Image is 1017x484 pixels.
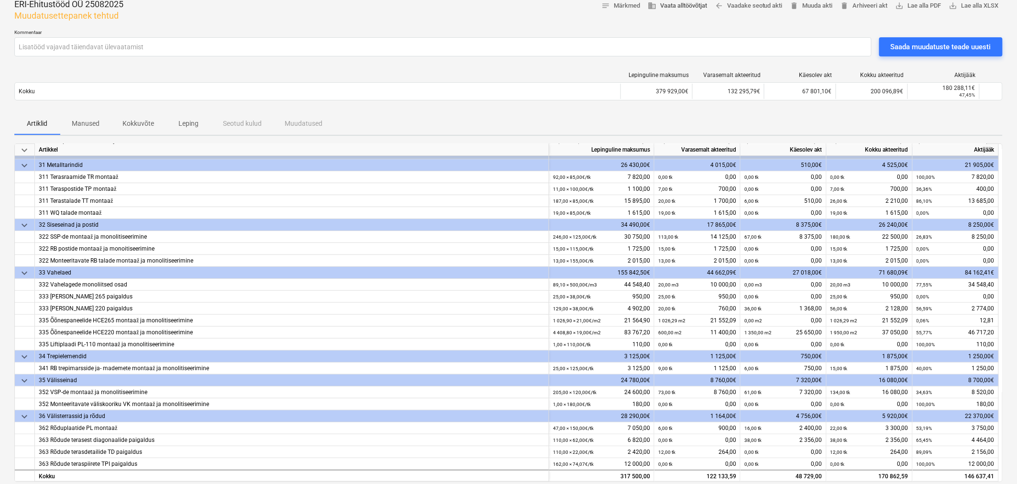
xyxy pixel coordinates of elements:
[658,438,673,443] small: 0,00 tk
[39,351,545,363] div: 34 Trepielemendid
[917,446,995,458] div: 2 156,00
[553,282,597,287] small: 89,10 × 500,00€ / m3
[840,72,904,78] div: Kokku akteeritud
[830,366,848,371] small: 15,00 tk
[836,84,907,99] div: 200 096,89€
[741,219,827,231] div: 8 375,00€
[830,303,908,315] div: 2 128,00
[917,198,932,204] small: 86,10%
[658,279,736,291] div: 10 000,00
[39,303,545,315] div: 333 [PERSON_NAME] 220 paigaldus
[696,72,761,78] div: Varasemalt akteeritud
[35,470,549,482] div: Kokku
[913,267,999,279] div: 84 162,41€
[744,434,822,446] div: 2 356,00
[827,219,913,231] div: 26 240,00€
[122,119,154,129] p: Kokkuvõte
[917,279,995,291] div: 34 548,40
[917,318,929,323] small: 0,06%
[658,398,736,410] div: 0,00
[744,282,762,287] small: 0,00 m3
[744,207,822,219] div: 0,00
[917,175,935,180] small: 100,00%
[553,306,594,311] small: 129,00 × 38,00€ / tk
[827,159,913,171] div: 4 525,00€
[830,258,848,264] small: 13,00 tk
[744,318,762,323] small: 0,00 m2
[658,210,675,216] small: 19,00 tk
[917,330,932,335] small: 55,77%
[917,303,995,315] div: 2 774,00
[830,330,858,335] small: 1 950,00 m2
[917,195,995,207] div: 13 685,00
[744,438,762,443] small: 38,00 tk
[658,339,736,351] div: 0,00
[553,187,594,192] small: 11,00 × 100,00€ / tk
[917,183,995,195] div: 400,00
[658,207,736,219] div: 1 615,00
[830,231,908,243] div: 22 500,00
[741,144,827,156] div: Käesolev akt
[741,267,827,279] div: 27 018,00€
[39,315,545,327] div: 335 Õõnespaneelide HCE265 montaaž ja monolitiseerimine
[830,318,858,323] small: 1 026,29 m2
[827,144,913,156] div: Kokku akteeritud
[917,234,932,240] small: 26,83%
[39,195,545,207] div: 311 Terastalade TT montaaž
[917,171,995,183] div: 7 820,00
[658,330,682,335] small: 600,00 m2
[553,342,591,347] small: 1,00 × 110,00€ / tk
[553,315,650,327] div: 21 564,90
[553,327,650,339] div: 83 767,20
[658,363,736,374] div: 1 125,00
[654,351,741,363] div: 1 125,00€
[913,374,999,386] div: 8 700,00€
[553,339,650,351] div: 110,00
[658,231,736,243] div: 14 125,00
[830,234,851,240] small: 180,00 tk
[830,315,908,327] div: 21 552,09
[917,434,995,446] div: 4 464,00
[744,398,822,410] div: 0,00
[744,386,822,398] div: 7 320,00
[553,434,650,446] div: 6 820,00
[625,72,689,78] div: Lepinguline maksumus
[830,294,848,299] small: 25,00 tk
[658,327,736,339] div: 11 400,00
[741,351,827,363] div: 750,00€
[744,183,822,195] div: 0,00
[549,267,654,279] div: 155 842,50€
[830,363,908,374] div: 1 875,00
[917,458,995,470] div: 12 000,00
[715,1,723,10] span: arrow_back
[553,330,601,335] small: 4 408,80 × 19,00€ / m2
[549,144,654,156] div: Lepinguline maksumus
[19,88,35,96] p: Kokku
[553,234,597,240] small: 246,00 × 125,00€ / tk
[39,434,545,446] div: 363 Rõdude terasest diagonaalide paigaldus
[549,410,654,422] div: 28 290,00€
[39,446,545,458] div: 363 Rõdude terasdetailide TD paigaldus
[39,386,545,398] div: 352 VSP-de montaaž ja monolitiseerimine
[917,246,929,252] small: 0,00%
[553,318,601,323] small: 1 026,90 × 21,00€ / m2
[553,402,591,407] small: 1,00 × 180,00€ / tk
[913,351,999,363] div: 1 250,00€
[553,438,594,443] small: 110,00 × 62,00€ / tk
[177,119,200,129] p: Leping
[830,291,908,303] div: 950,00
[19,375,30,386] span: keyboard_arrow_down
[553,198,594,204] small: 187,00 × 85,00€ / tk
[741,159,827,171] div: 510,00€
[917,422,995,434] div: 3 750,00
[14,29,872,37] p: Kommentaar
[715,0,783,11] span: Vaadake seotud akti
[969,438,1017,484] iframe: Chat Widget
[744,303,822,315] div: 1 368,00
[830,171,908,183] div: 0,00
[654,159,741,171] div: 4 015,00€
[658,386,736,398] div: 8 760,00
[39,410,545,422] div: 36 Välisterrassid ja rõdud
[553,422,650,434] div: 7 050,00
[39,291,545,303] div: 333 [PERSON_NAME] 265 paigaldus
